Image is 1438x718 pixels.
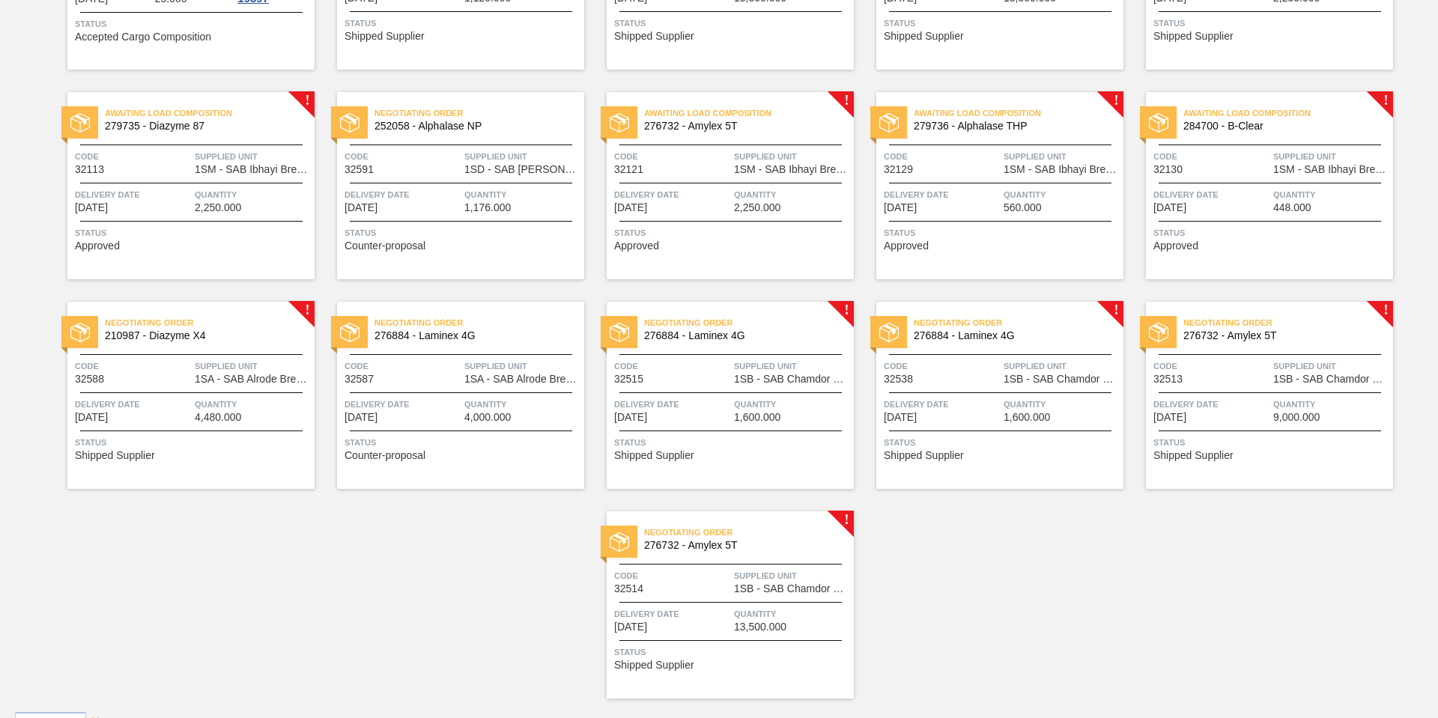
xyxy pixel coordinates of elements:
[1123,92,1393,279] a: !statusAwaiting Load Composition284700 - B-ClearCode32130Supplied Unit1SM - SAB Ibhayi BreweryDel...
[1273,202,1311,213] span: 448.000
[1004,164,1120,175] span: 1SM - SAB Ibhayi Brewery
[75,450,155,461] span: Shipped Supplier
[1004,374,1120,385] span: 1SB - SAB Chamdor Brewery
[610,113,629,133] img: status
[1004,397,1120,412] span: Quantity
[614,606,730,621] span: Delivery Date
[1123,302,1393,489] a: !statusNegotiating Order276732 - Amylex 5TCode32513Supplied Unit1SB - SAB Chamdor BreweryDelivery...
[644,330,842,341] span: 276884 - Laminex 4G
[1153,149,1269,164] span: Code
[914,315,1123,330] span: Negotiating Order
[734,412,780,423] span: 1,600.000
[75,412,108,423] span: 10/15/2025
[1273,149,1389,164] span: Supplied Unit
[195,149,311,164] span: Supplied Unit
[1149,323,1168,342] img: status
[614,240,659,252] span: Approved
[374,121,572,132] span: 252058 - Alphalase NP
[195,374,311,385] span: 1SA - SAB Alrode Brewery
[1183,315,1393,330] span: Negotiating Order
[610,532,629,552] img: status
[614,450,694,461] span: Shipped Supplier
[1273,374,1389,385] span: 1SB - SAB Chamdor Brewery
[734,397,850,412] span: Quantity
[1153,202,1186,213] span: 10/13/2025
[75,31,211,43] span: Accepted Cargo Composition
[1153,435,1389,450] span: Status
[734,359,850,374] span: Supplied Unit
[45,92,315,279] a: !statusAwaiting Load Composition279735 - Diazyme 87Code32113Supplied Unit1SM - SAB Ibhayi Brewery...
[614,149,730,164] span: Code
[884,240,929,252] span: Approved
[879,323,899,342] img: status
[464,149,580,164] span: Supplied Unit
[105,106,315,121] span: Awaiting Load Composition
[614,31,694,42] span: Shipped Supplier
[464,187,580,202] span: Quantity
[884,16,1120,31] span: Status
[195,202,241,213] span: 2,250.000
[879,113,899,133] img: status
[644,121,842,132] span: 276732 - Amylex 5T
[75,164,104,175] span: 32113
[884,164,913,175] span: 32129
[884,450,964,461] span: Shipped Supplier
[75,149,191,164] span: Code
[614,187,730,202] span: Delivery Date
[884,187,1000,202] span: Delivery Date
[345,435,580,450] span: Status
[1153,359,1269,374] span: Code
[464,412,511,423] span: 4,000.000
[734,583,850,594] span: 1SB - SAB Chamdor Brewery
[1183,330,1381,341] span: 276732 - Amylex 5T
[340,323,359,342] img: status
[884,202,917,213] span: 10/13/2025
[345,16,580,31] span: Status
[734,164,850,175] span: 1SM - SAB Ibhayi Brewery
[464,397,580,412] span: Quantity
[884,374,913,385] span: 32538
[884,435,1120,450] span: Status
[374,106,584,121] span: Negotiating Order
[644,525,854,540] span: Negotiating Order
[345,374,374,385] span: 32587
[1153,16,1389,31] span: Status
[315,302,584,489] a: statusNegotiating Order276884 - Laminex 4GCode32587Supplied Unit1SA - SAB Alrode BreweryDelivery ...
[345,359,461,374] span: Code
[1273,187,1389,202] span: Quantity
[610,323,629,342] img: status
[734,568,850,583] span: Supplied Unit
[464,374,580,385] span: 1SA - SAB Alrode Brewery
[195,164,311,175] span: 1SM - SAB Ibhayi Brewery
[464,359,580,374] span: Supplied Unit
[105,330,303,341] span: 210987 - Diazyme X4
[614,568,730,583] span: Code
[195,359,311,374] span: Supplied Unit
[734,621,786,633] span: 13,500.000
[614,583,643,594] span: 32514
[1004,359,1120,374] span: Supplied Unit
[75,225,311,240] span: Status
[105,121,303,132] span: 279735 - Diazyme 87
[584,302,854,489] a: !statusNegotiating Order276884 - Laminex 4GCode32515Supplied Unit1SB - SAB Chamdor BreweryDeliver...
[884,412,917,423] span: 11/03/2025
[854,302,1123,489] a: !statusNegotiating Order276884 - Laminex 4GCode32538Supplied Unit1SB - SAB Chamdor BreweryDeliver...
[734,187,850,202] span: Quantity
[1273,397,1389,412] span: Quantity
[854,92,1123,279] a: !statusAwaiting Load Composition279736 - Alphalase THPCode32129Supplied Unit1SM - SAB Ibhayi Brew...
[884,397,1000,412] span: Delivery Date
[1004,202,1042,213] span: 560.000
[345,31,425,42] span: Shipped Supplier
[1004,187,1120,202] span: Quantity
[914,106,1123,121] span: Awaiting Load Composition
[1004,412,1050,423] span: 1,600.000
[105,315,315,330] span: Negotiating Order
[734,149,850,164] span: Supplied Unit
[1183,121,1381,132] span: 284700 - B-Clear
[644,540,842,551] span: 276732 - Amylex 5T
[614,359,730,374] span: Code
[614,16,850,31] span: Status
[315,92,584,279] a: statusNegotiating Order252058 - Alphalase NPCode32591Supplied Unit1SD - SAB [PERSON_NAME]Delivery...
[614,435,850,450] span: Status
[345,187,461,202] span: Delivery Date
